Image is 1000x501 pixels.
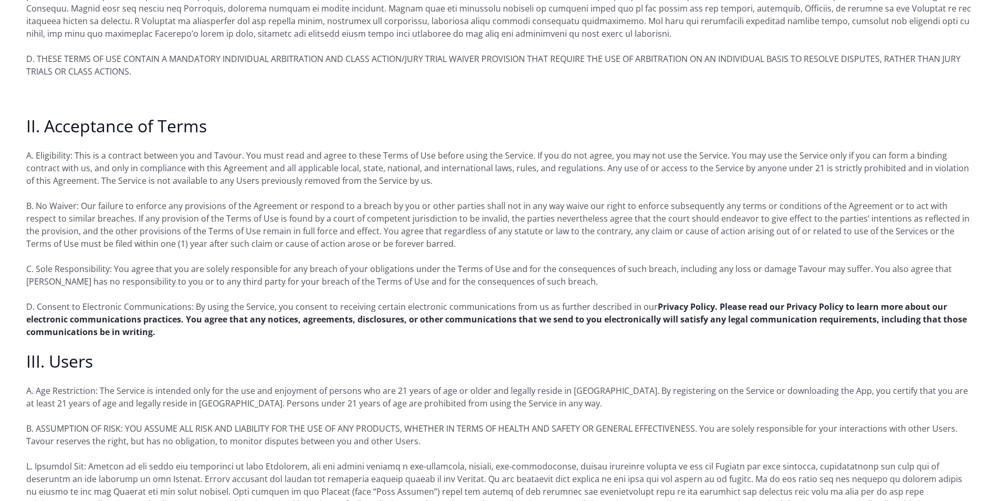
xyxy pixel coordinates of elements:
[26,116,974,137] h2: II. Acceptance of Terms
[26,149,974,187] p: A. Eligibility: This is a contract between you and Tavour. You must read and agree to these Terms...
[26,90,974,103] p: ‍
[26,263,974,288] p: C. Sole Responsibility: You agree that you are solely responsible for any breach of your obligati...
[26,301,967,338] a: Privacy Policy. Please read our Privacy Policy to learn more about our electronic communications ...
[26,384,974,410] p: A. Age Restriction: The Service is intended only for the use and enjoyment of persons who are 21 ...
[26,300,974,338] p: D. Consent to Electronic Communications: By using the Service, you consent to receiving certain e...
[26,422,974,447] p: B. ASSUMPTION OF RISK: YOU ASSUME ALL RISK AND LIABILITY FOR THE USE OF ANY PRODUCTS, WHETHER IN ...
[26,53,974,78] p: D. THESE TERMS OF USE CONTAIN A MANDATORY INDIVIDUAL ARBITRATION AND CLASS ACTION/JURY TRIAL WAIV...
[26,200,974,250] p: B. No Waiver: Our failure to enforce any provisions of the Agreement or respond to a breach by yo...
[26,351,974,372] h2: III. Users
